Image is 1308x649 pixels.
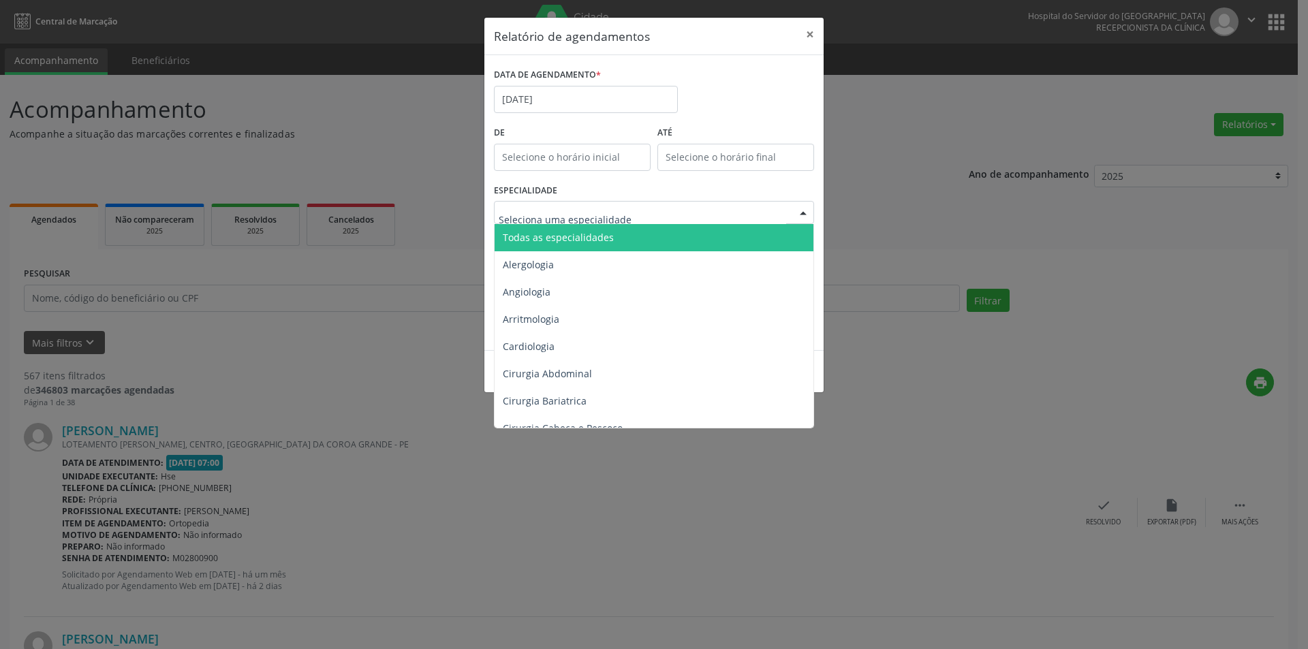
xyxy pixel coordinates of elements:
span: Alergologia [503,258,554,271]
button: Close [796,18,824,51]
span: Arritmologia [503,313,559,326]
span: Cirurgia Abdominal [503,367,592,380]
label: ATÉ [657,123,814,144]
input: Selecione o horário final [657,144,814,171]
label: De [494,123,651,144]
label: ESPECIALIDADE [494,180,557,202]
span: Todas as especialidades [503,231,614,244]
input: Selecione uma data ou intervalo [494,86,678,113]
input: Selecione o horário inicial [494,144,651,171]
input: Seleciona uma especialidade [499,206,786,233]
label: DATA DE AGENDAMENTO [494,65,601,86]
span: Cardiologia [503,340,555,353]
span: Cirurgia Cabeça e Pescoço [503,422,623,434]
span: Cirurgia Bariatrica [503,394,587,407]
h5: Relatório de agendamentos [494,27,650,45]
span: Angiologia [503,285,550,298]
